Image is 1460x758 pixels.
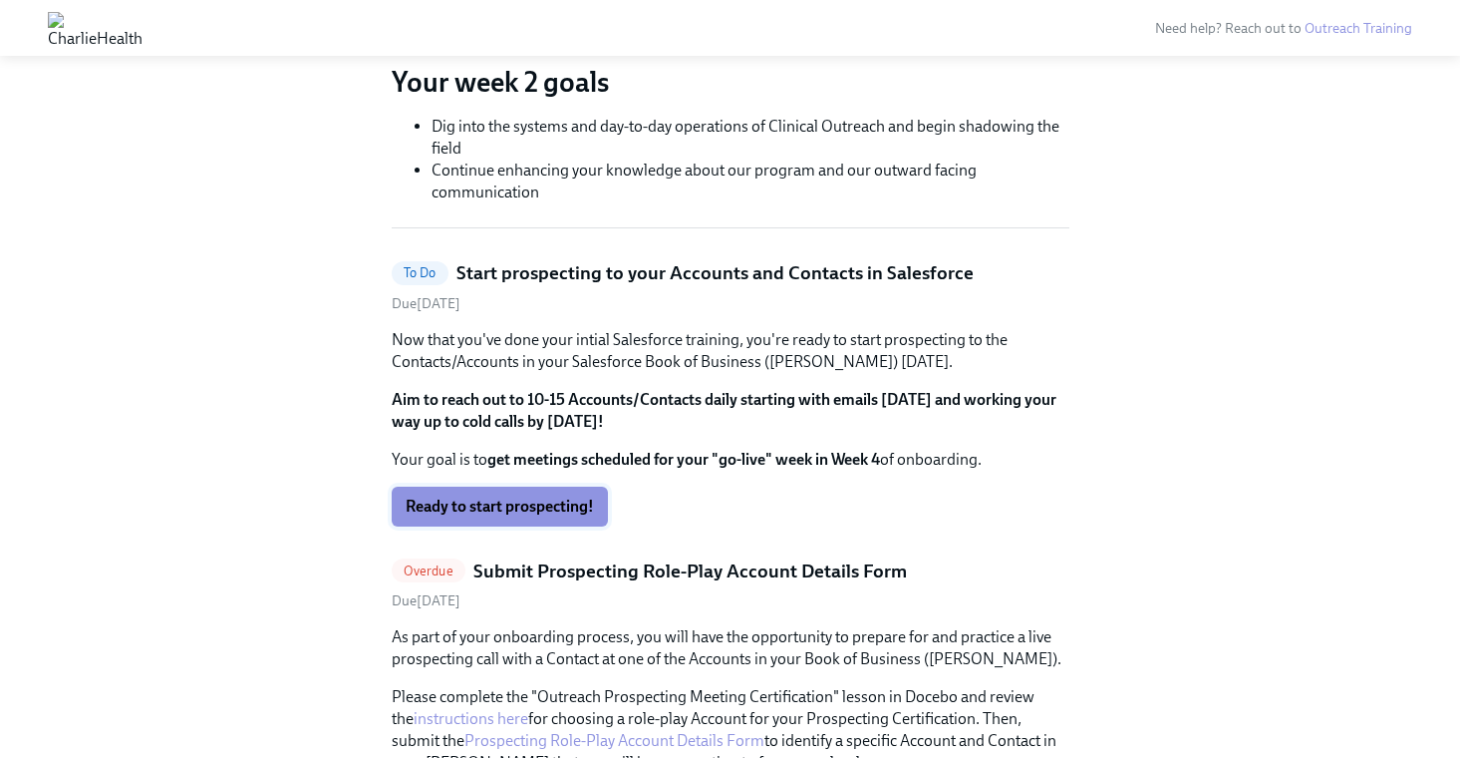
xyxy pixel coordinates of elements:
[392,564,465,578] span: Overdue
[392,626,1069,670] p: As part of your onboarding process, you will have the opportunity to prepare for and practice a l...
[432,116,1069,160] li: Dig into the systems and day-to-day operations of Clinical Outreach and begin shadowing the field
[464,731,764,750] a: Prospecting Role-Play Account Details Form
[392,390,1056,431] strong: Aim to reach out to 10-15 Accounts/Contacts daily starting with emails [DATE] and working your wa...
[414,709,528,728] a: instructions here
[392,487,608,527] button: Ready to start prospecting!
[1305,20,1412,37] a: Outreach Training
[487,450,880,469] strong: get meetings scheduled for your "go-live" week in Week 4
[406,497,594,517] span: Ready to start prospecting!
[392,295,460,312] span: Friday, September 19th 2025, 7:00 am
[392,64,1069,100] p: Your week 2 goals
[392,329,1069,373] p: Now that you've done your intial Salesforce training, you're ready to start prospecting to the Co...
[1155,20,1412,37] span: Need help? Reach out to
[48,12,143,44] img: CharlieHealth
[392,260,1069,313] a: To DoStart prospecting to your Accounts and Contacts in SalesforceDue[DATE]
[392,449,1069,471] p: Your goal is to of onboarding.
[392,592,460,609] span: Wednesday, September 17th 2025, 7:00 am
[473,559,907,584] h5: Submit Prospecting Role-Play Account Details Form
[456,260,974,286] h5: Start prospecting to your Accounts and Contacts in Salesforce
[392,559,1069,611] a: OverdueSubmit Prospecting Role-Play Account Details FormDue[DATE]
[432,160,1069,203] li: Continue enhancing your knowledge about our program and our outward facing communication
[392,265,448,280] span: To Do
